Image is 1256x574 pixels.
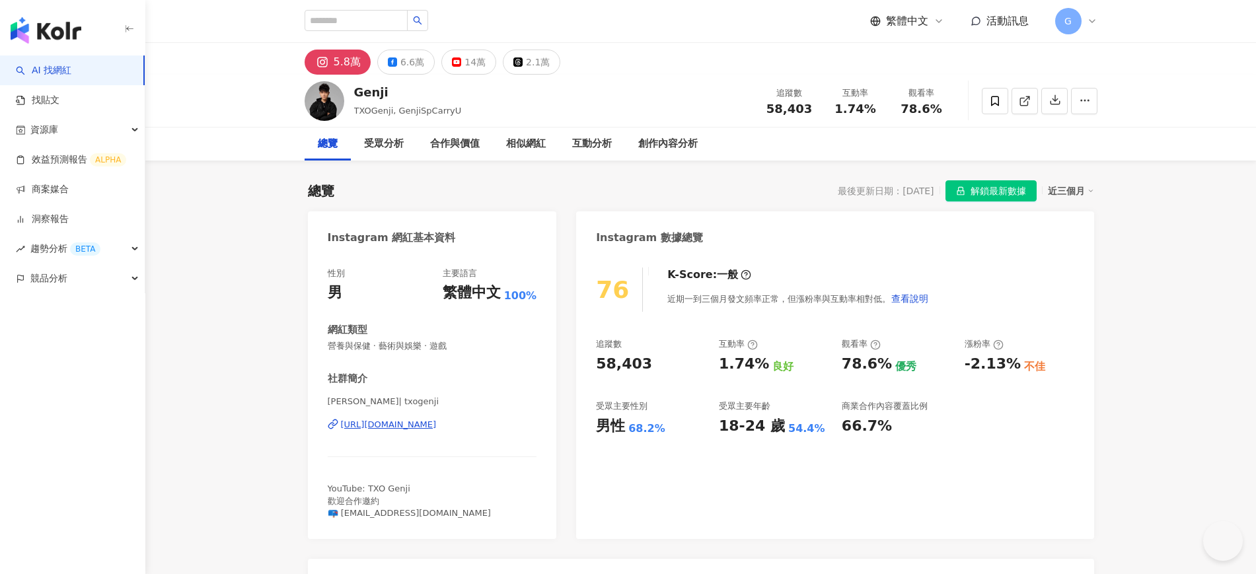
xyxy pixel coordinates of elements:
[328,396,537,408] span: [PERSON_NAME]| txogenji
[1064,14,1072,28] span: G
[30,234,100,264] span: 趨勢分析
[891,285,929,312] button: 查看說明
[16,64,71,77] a: searchAI 找網紅
[377,50,435,75] button: 6.6萬
[16,94,59,107] a: 找貼文
[16,244,25,254] span: rise
[328,283,342,303] div: 男
[30,115,58,145] span: 資源庫
[596,338,622,350] div: 追蹤數
[364,136,404,152] div: 受眾分析
[1048,182,1094,199] div: 近三個月
[956,186,965,196] span: lock
[596,400,647,412] div: 受眾主要性別
[328,340,537,352] span: 營養與保健 · 藝術與娛樂 · 遊戲
[328,419,537,431] a: [URL][DOMAIN_NAME]
[506,136,546,152] div: 相似網紅
[842,354,892,375] div: 78.6%
[965,354,1021,375] div: -2.13%
[628,421,665,436] div: 68.2%
[443,283,501,303] div: 繁體中文
[945,180,1037,201] button: 解鎖最新數據
[1024,359,1045,374] div: 不佳
[504,289,536,303] span: 100%
[719,354,769,375] div: 1.74%
[305,50,371,75] button: 5.8萬
[986,15,1029,27] span: 活動訊息
[305,81,344,121] img: KOL Avatar
[30,264,67,293] span: 競品分析
[334,53,361,71] div: 5.8萬
[788,421,825,436] div: 54.4%
[328,484,491,517] span: YouTube: TXO Genji 歡迎合作邀約 📪 [EMAIL_ADDRESS][DOMAIN_NAME]
[667,285,929,312] div: 近期一到三個月發文頻率正常，但漲粉率與互動率相對低。
[842,338,881,350] div: 觀看率
[16,213,69,226] a: 洞察報告
[901,102,942,116] span: 78.6%
[354,106,462,116] span: TXOGenji, GenjiSpCarryU
[413,16,422,25] span: search
[596,231,703,245] div: Instagram 數據總覽
[596,416,625,437] div: 男性
[341,419,437,431] div: [URL][DOMAIN_NAME]
[441,50,496,75] button: 14萬
[965,338,1004,350] div: 漲粉率
[328,323,367,337] div: 網紅類型
[308,182,334,200] div: 總覽
[16,183,69,196] a: 商案媒合
[834,102,875,116] span: 1.74%
[443,268,477,279] div: 主要語言
[886,14,928,28] span: 繁體中文
[971,181,1026,202] span: 解鎖最新數據
[400,53,424,71] div: 6.6萬
[328,268,345,279] div: 性別
[354,84,462,100] div: Genji
[719,416,785,437] div: 18-24 歲
[891,293,928,304] span: 查看說明
[719,400,770,412] div: 受眾主要年齡
[328,231,456,245] div: Instagram 網紅基本資料
[667,268,751,282] div: K-Score :
[328,372,367,386] div: 社群簡介
[842,400,928,412] div: 商業合作內容覆蓋比例
[766,102,812,116] span: 58,403
[764,87,815,100] div: 追蹤數
[16,153,126,166] a: 效益預測報告ALPHA
[838,186,934,196] div: 最後更新日期：[DATE]
[596,276,629,303] div: 76
[430,136,480,152] div: 合作與價值
[842,416,892,437] div: 66.7%
[70,242,100,256] div: BETA
[638,136,698,152] div: 創作內容分析
[719,338,758,350] div: 互動率
[772,359,794,374] div: 良好
[1203,521,1243,561] iframe: Help Scout Beacon - Open
[526,53,550,71] div: 2.1萬
[596,354,652,375] div: 58,403
[318,136,338,152] div: 總覽
[572,136,612,152] div: 互動分析
[895,359,916,374] div: 優秀
[503,50,560,75] button: 2.1萬
[464,53,486,71] div: 14萬
[897,87,947,100] div: 觀看率
[11,17,81,44] img: logo
[717,268,738,282] div: 一般
[831,87,881,100] div: 互動率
